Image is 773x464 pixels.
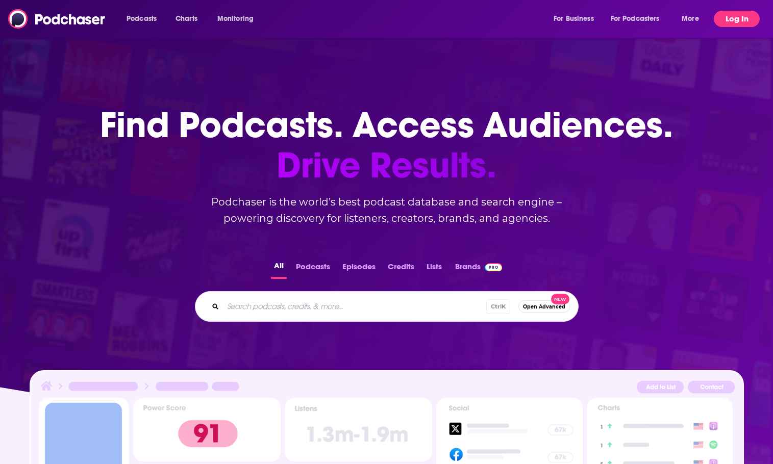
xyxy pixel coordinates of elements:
[714,11,760,27] button: Log In
[611,12,660,26] span: For Podcasters
[217,12,254,26] span: Monitoring
[176,12,197,26] span: Charts
[423,259,445,279] button: Lists
[133,398,281,461] img: Podcast Insights Power score
[119,11,170,27] button: open menu
[455,259,503,279] a: BrandsPodchaser Pro
[8,9,106,29] img: Podchaser - Follow, Share and Rate Podcasts
[183,194,591,226] h2: Podchaser is the world’s best podcast database and search engine – powering discovery for listene...
[554,12,594,26] span: For Business
[195,291,579,322] div: Search podcasts, credits, & more...
[223,298,486,315] input: Search podcasts, credits, & more...
[675,11,712,27] button: open menu
[546,11,607,27] button: open menu
[293,259,333,279] button: Podcasts
[604,11,675,27] button: open menu
[39,379,735,397] img: Podcast Insights Header
[127,12,157,26] span: Podcasts
[100,105,673,186] h1: Find Podcasts. Access Audiences.
[210,11,267,27] button: open menu
[682,12,699,26] span: More
[169,11,204,27] a: Charts
[523,304,565,310] span: Open Advanced
[486,299,510,314] span: Ctrl K
[285,398,432,461] img: Podcast Insights Listens
[339,259,379,279] button: Episodes
[385,259,417,279] button: Credits
[271,259,287,279] button: All
[485,263,503,271] img: Podchaser Pro
[518,300,570,313] button: Open AdvancedNew
[100,145,673,186] span: Drive Results.
[551,294,569,304] span: New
